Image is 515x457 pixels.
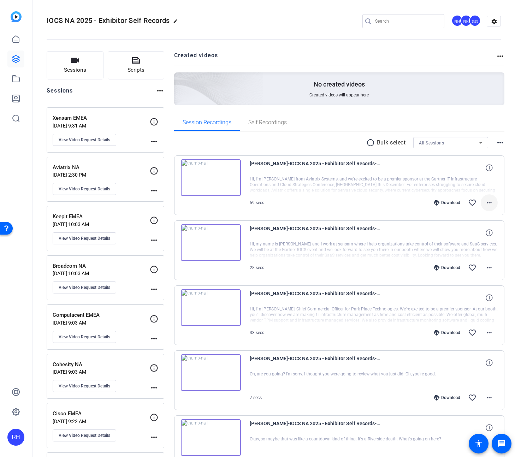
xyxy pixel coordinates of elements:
div: Download [430,200,464,206]
div: Download [430,330,464,336]
button: View Video Request Details [53,134,116,146]
div: RK [460,15,472,26]
mat-icon: radio_button_unchecked [366,138,377,147]
img: thumb-nail [181,419,241,456]
span: 59 secs [250,200,264,205]
input: Search [375,17,439,25]
p: Bulk select [377,138,406,147]
ngx-avatar: George Grant [469,15,481,27]
img: thumb-nail [181,354,241,391]
span: Sessions [64,66,86,74]
p: Broadcom NA [53,262,150,270]
mat-icon: more_horiz [150,285,158,293]
button: View Video Request Details [53,331,116,343]
mat-icon: favorite_border [468,393,476,402]
p: Keepit EMEA [53,213,150,221]
span: [PERSON_NAME]-IOCS NA 2025 - Exhibitor Self Records-Park Place Technologies NA-1755193996387-webcam [250,419,380,436]
img: thumb-nail [181,289,241,326]
span: View Video Request Details [59,383,110,389]
ngx-avatar: Ryan Keckler [460,15,473,27]
img: thumb-nail [181,159,241,196]
div: Download [430,265,464,271]
mat-icon: favorite_border [468,328,476,337]
div: GG [469,15,481,26]
mat-icon: more_horiz [150,186,158,195]
span: 33 secs [250,330,264,335]
p: [DATE] 10:03 AM [53,221,150,227]
mat-icon: more_horiz [496,138,504,147]
p: Aviatrix NA [53,164,150,172]
button: Sessions [47,51,103,79]
span: [PERSON_NAME]-IOCS NA 2025 - Exhibitor Self Records-Xensam EMEA-1756386757265-webcam [250,224,380,241]
mat-icon: favorite_border [468,198,476,207]
span: View Video Request Details [59,186,110,192]
mat-icon: message [497,439,506,448]
span: View Video Request Details [59,236,110,241]
span: Self Recordings [248,120,287,125]
mat-icon: more_horiz [150,384,158,392]
p: [DATE] 10:03 AM [53,271,150,276]
p: Cohesity NA [53,361,150,369]
span: Session Recordings [183,120,231,125]
p: Cisco EMEA [53,410,150,418]
span: Created videos will appear here [309,92,369,98]
p: [DATE] 9:31 AM [53,123,150,129]
mat-icon: more_horiz [485,263,493,272]
button: View Video Request Details [53,232,116,244]
span: 7 secs [250,395,262,400]
span: View Video Request Details [59,285,110,290]
span: View Video Request Details [59,334,110,340]
mat-icon: more_horiz [156,87,164,95]
mat-icon: more_horiz [150,236,158,244]
p: [DATE] 2:30 PM [53,172,150,178]
span: All Sessions [419,141,444,146]
button: Scripts [108,51,165,79]
mat-icon: more_horiz [496,52,504,60]
div: RH [7,429,24,446]
img: blue-gradient.svg [11,11,22,22]
div: RH [451,15,463,26]
mat-icon: more_horiz [150,433,158,441]
mat-icon: more_horiz [150,334,158,343]
mat-icon: more_horiz [485,393,493,402]
button: View Video Request Details [53,281,116,293]
h2: Created videos [174,51,496,65]
span: [PERSON_NAME]-IOCS NA 2025 - Exhibitor Self Records-Park Place Technologies NA-1755194084647-webcam [250,354,380,371]
h2: Sessions [47,87,73,100]
mat-icon: more_horiz [150,137,158,146]
img: thumb-nail [181,224,241,261]
ngx-avatar: Rob Harpin [451,15,464,27]
p: Computacent EMEA [53,311,150,319]
mat-icon: more_horiz [485,328,493,337]
span: IOCS NA 2025 - Exhibitor Self Records [47,16,170,25]
p: Xensam EMEA [53,114,150,122]
mat-icon: accessibility [474,439,483,448]
span: 28 secs [250,265,264,270]
img: Creted videos background [95,2,264,156]
span: [PERSON_NAME]-IOCS NA 2025 - Exhibitor Self Records-Aviatrix NA-1756927449227-webcam [250,159,380,176]
span: Scripts [128,66,144,74]
p: No created videos [314,80,365,89]
p: [DATE] 9:22 AM [53,419,150,424]
span: [PERSON_NAME]-IOCS NA 2025 - Exhibitor Self Records-Park Place Technologies NA-1755194113530-webcam [250,289,380,306]
p: [DATE] 9:03 AM [53,369,150,375]
div: Download [430,395,464,400]
p: [DATE] 9:03 AM [53,320,150,326]
mat-icon: edit [173,19,182,27]
button: View Video Request Details [53,380,116,392]
span: View Video Request Details [59,137,110,143]
button: View Video Request Details [53,183,116,195]
button: View Video Request Details [53,429,116,441]
mat-icon: settings [487,16,501,27]
mat-icon: favorite_border [468,263,476,272]
span: View Video Request Details [59,433,110,438]
mat-icon: more_horiz [485,198,493,207]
